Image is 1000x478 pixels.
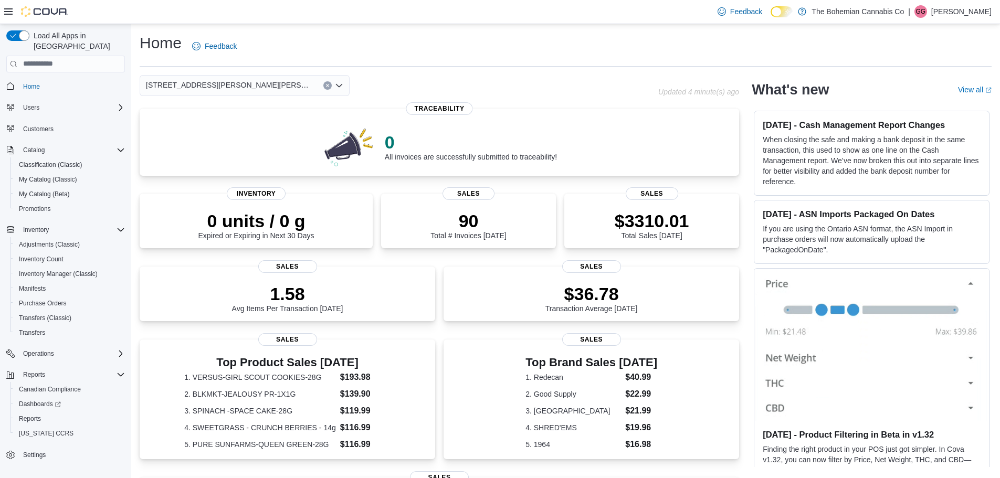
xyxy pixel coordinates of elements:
span: Reports [19,368,125,381]
span: Feedback [730,6,762,17]
span: Sales [443,187,495,200]
span: Sales [258,260,317,273]
button: Reports [2,367,129,382]
span: Sales [626,187,678,200]
span: Promotions [19,205,51,213]
a: My Catalog (Beta) [15,188,74,200]
dt: 3. SPINACH -SPACE CAKE-28G [184,406,336,416]
button: Inventory Count [10,252,129,267]
dt: 5. PURE SUNFARMS-QUEEN GREEN-28G [184,439,336,450]
p: [PERSON_NAME] [931,5,992,18]
a: Dashboards [10,397,129,411]
a: Transfers [15,326,49,339]
a: Manifests [15,282,50,295]
p: The Bohemian Cannabis Co [812,5,904,18]
a: Transfers (Classic) [15,312,76,324]
button: Home [2,79,129,94]
button: My Catalog (Beta) [10,187,129,201]
p: Updated 4 minute(s) ago [658,88,739,96]
h1: Home [140,33,182,54]
span: My Catalog (Classic) [15,173,125,186]
button: Users [2,100,129,115]
a: Feedback [188,36,241,57]
span: Inventory [227,187,286,200]
span: Purchase Orders [15,297,125,310]
button: Reports [10,411,129,426]
button: Clear input [323,81,332,90]
span: My Catalog (Classic) [19,175,77,184]
button: Adjustments (Classic) [10,237,129,252]
button: Users [19,101,44,114]
span: Sales [562,333,621,346]
a: Canadian Compliance [15,383,85,396]
span: Sales [562,260,621,273]
button: Transfers (Classic) [10,311,129,325]
dd: $21.99 [625,405,657,417]
span: Dashboards [19,400,61,408]
span: Dashboards [15,398,125,410]
span: Transfers [19,328,45,337]
button: Inventory [19,224,53,236]
p: 90 [430,210,506,231]
div: Transaction Average [DATE] [545,283,638,313]
button: Catalog [2,143,129,157]
span: Manifests [15,282,125,295]
dt: 3. [GEOGRAPHIC_DATA] [525,406,621,416]
a: My Catalog (Classic) [15,173,81,186]
span: Adjustments (Classic) [15,238,125,251]
span: Transfers (Classic) [15,312,125,324]
dd: $16.98 [625,438,657,451]
dd: $19.96 [625,421,657,434]
span: Users [19,101,125,114]
dd: $22.99 [625,388,657,400]
button: Catalog [19,144,49,156]
img: Cova [21,6,68,17]
p: | [908,5,910,18]
h3: Top Product Sales [DATE] [184,356,391,369]
span: Classification (Classic) [15,158,125,171]
span: Manifests [19,284,46,293]
span: Reports [19,415,41,423]
span: Catalog [23,146,45,154]
h3: [DATE] - Cash Management Report Changes [763,120,981,130]
button: Transfers [10,325,129,340]
span: Settings [23,451,46,459]
div: Total Sales [DATE] [615,210,689,240]
div: Total # Invoices [DATE] [430,210,506,240]
button: Classification (Classic) [10,157,129,172]
p: $36.78 [545,283,638,304]
dd: $193.98 [340,371,391,384]
span: Inventory Manager (Classic) [15,268,125,280]
a: Purchase Orders [15,297,71,310]
span: Canadian Compliance [15,383,125,396]
span: Reports [15,412,125,425]
a: Reports [15,412,45,425]
a: Home [19,80,44,93]
dt: 2. BLKMKT-JEALOUSY PR-1X1G [184,389,336,399]
span: Catalog [19,144,125,156]
div: All invoices are successfully submitted to traceability! [385,132,557,161]
span: Traceability [406,102,473,115]
span: Inventory Count [15,253,125,265]
button: [US_STATE] CCRS [10,426,129,441]
span: Classification (Classic) [19,161,82,169]
span: GG [916,5,926,18]
p: $3310.01 [615,210,689,231]
span: Inventory Count [19,255,64,263]
button: Settings [2,447,129,462]
dt: 4. SWEETGRASS - CRUNCH BERRIES - 14g [184,422,336,433]
span: Feedback [205,41,237,51]
dd: $116.99 [340,438,391,451]
p: When closing the safe and making a bank deposit in the same transaction, this used to show as one... [763,134,981,187]
button: Promotions [10,201,129,216]
button: My Catalog (Classic) [10,172,129,187]
a: Classification (Classic) [15,158,87,171]
div: Givar Gilani [914,5,927,18]
span: Canadian Compliance [19,385,81,394]
a: View allExternal link [958,86,992,94]
img: 0 [322,125,376,167]
a: [US_STATE] CCRS [15,427,78,440]
span: Promotions [15,203,125,215]
span: Load All Apps in [GEOGRAPHIC_DATA] [29,30,125,51]
button: Inventory Manager (Classic) [10,267,129,281]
